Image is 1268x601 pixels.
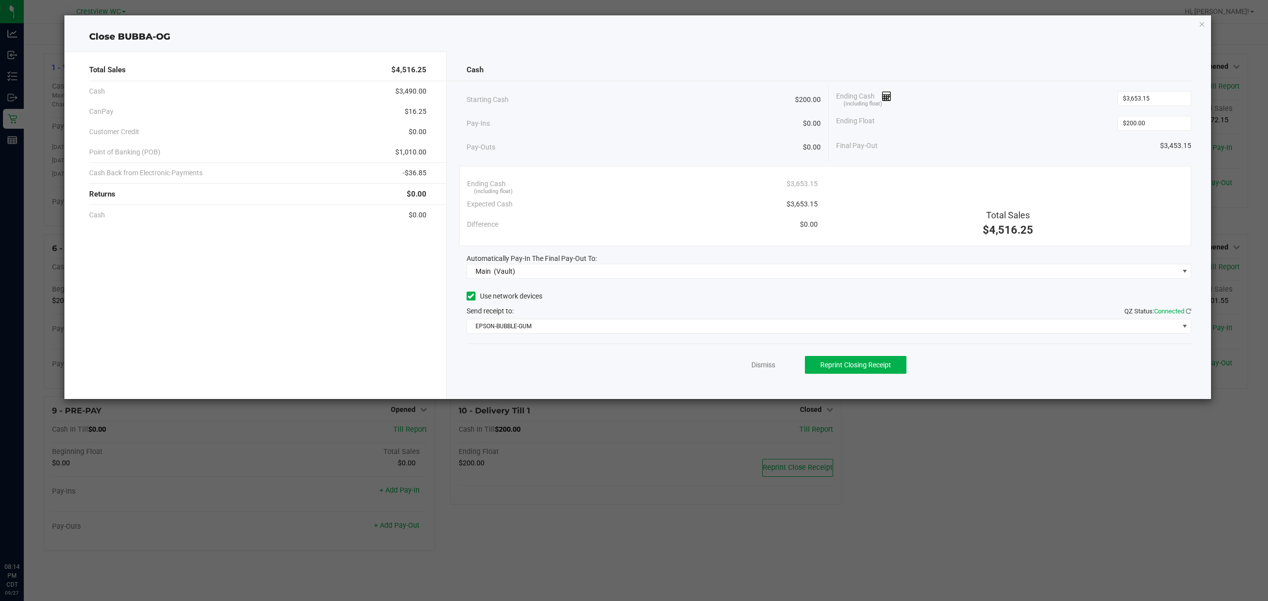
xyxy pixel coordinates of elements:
[787,179,818,189] span: $3,653.15
[467,95,509,105] span: Starting Cash
[395,147,426,157] span: $1,010.00
[836,116,875,131] span: Ending Float
[475,267,491,275] span: Main
[803,118,821,129] span: $0.00
[403,168,426,178] span: -$36.85
[1124,307,1191,315] span: QZ Status:
[795,95,821,105] span: $200.00
[751,360,775,370] a: Dismiss
[467,64,483,76] span: Cash
[409,127,426,137] span: $0.00
[409,210,426,220] span: $0.00
[467,254,597,262] span: Automatically Pay-In The Final Pay-Out To:
[89,210,105,220] span: Cash
[787,199,818,209] span: $3,653.15
[467,118,490,129] span: Pay-Ins
[467,291,542,301] label: Use network devices
[89,147,160,157] span: Point of Banking (POB)
[407,189,426,200] span: $0.00
[494,267,515,275] span: (Vault)
[64,30,1212,44] div: Close BUBBA-OG
[89,106,113,117] span: CanPay
[467,179,506,189] span: Ending Cash
[467,199,513,209] span: Expected Cash
[467,142,495,152] span: Pay-Outs
[467,307,514,315] span: Send receipt to:
[986,210,1030,220] span: Total Sales
[89,64,126,76] span: Total Sales
[391,64,426,76] span: $4,516.25
[800,219,818,230] span: $0.00
[836,141,878,151] span: Final Pay-Out
[405,106,426,117] span: $16.25
[1154,307,1184,315] span: Connected
[89,127,139,137] span: Customer Credit
[474,188,513,196] span: (including float)
[467,319,1179,333] span: EPSON-BUBBLE-GUM
[805,356,906,374] button: Reprint Closing Receipt
[983,224,1033,236] span: $4,516.25
[803,142,821,152] span: $0.00
[89,184,426,205] div: Returns
[844,100,882,108] span: (including float)
[467,219,498,230] span: Difference
[29,520,41,532] iframe: Resource center unread badge
[836,91,892,106] span: Ending Cash
[89,86,105,97] span: Cash
[10,522,40,551] iframe: Resource center
[395,86,426,97] span: $3,490.00
[820,361,891,369] span: Reprint Closing Receipt
[89,168,203,178] span: Cash Back from Electronic Payments
[1160,141,1191,151] span: $3,453.15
